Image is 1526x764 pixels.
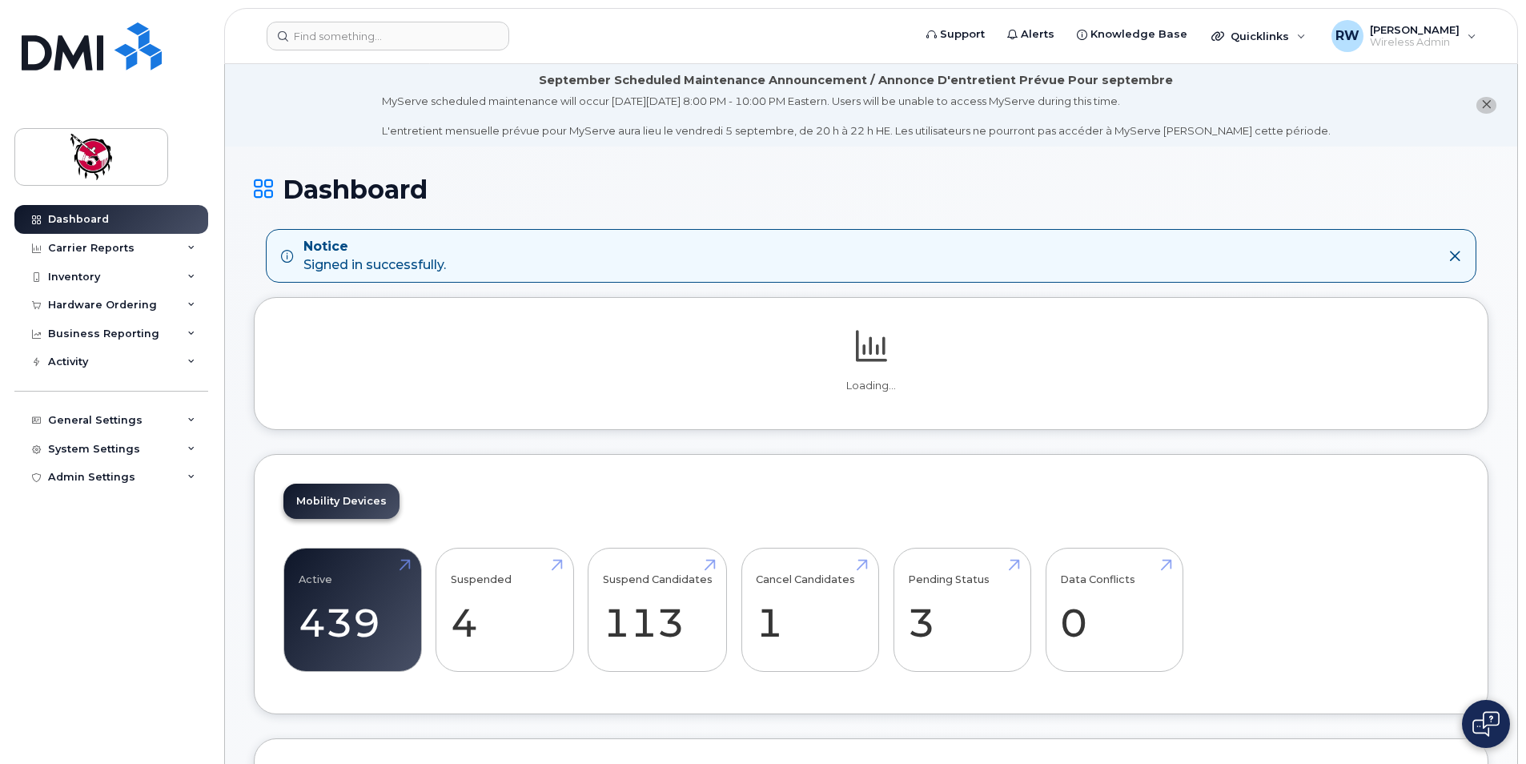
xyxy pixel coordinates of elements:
a: Active 439 [299,557,407,663]
div: Signed in successfully. [303,238,446,275]
a: Suspended 4 [451,557,559,663]
a: Mobility Devices [283,484,400,519]
h1: Dashboard [254,175,1488,203]
strong: Notice [303,238,446,256]
div: MyServe scheduled maintenance will occur [DATE][DATE] 8:00 PM - 10:00 PM Eastern. Users will be u... [382,94,1331,139]
img: Open chat [1472,711,1500,737]
a: Data Conflicts 0 [1060,557,1168,663]
button: close notification [1476,97,1496,114]
a: Pending Status 3 [908,557,1016,663]
div: September Scheduled Maintenance Announcement / Annonce D'entretient Prévue Pour septembre [539,72,1173,89]
p: Loading... [283,379,1459,393]
a: Suspend Candidates 113 [603,557,713,663]
a: Cancel Candidates 1 [756,557,864,663]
